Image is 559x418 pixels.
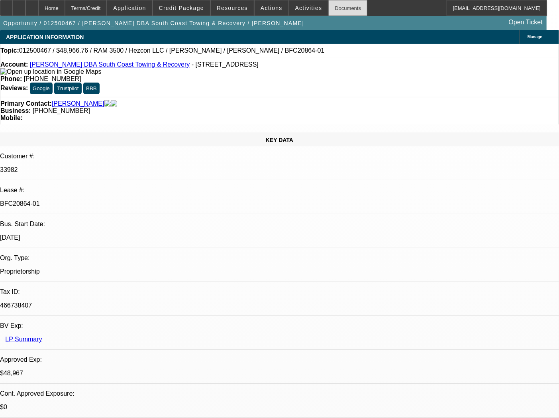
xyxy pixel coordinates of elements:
[6,34,84,40] span: APPLICATION INFORMATION
[0,61,28,68] strong: Account:
[217,5,248,11] span: Resources
[5,336,42,343] a: LP Summary
[30,61,190,68] a: [PERSON_NAME] DBA South Coast Towing & Recovery
[0,68,101,75] img: Open up location in Google Maps
[24,75,81,82] span: [PHONE_NUMBER]
[295,5,322,11] span: Activities
[3,20,304,26] span: Opportunity / 012500467 / [PERSON_NAME] DBA South Coast Towing & Recovery / [PERSON_NAME]
[506,16,546,29] a: Open Ticket
[52,100,104,107] a: [PERSON_NAME]
[0,68,101,75] a: View Google Maps
[153,0,210,16] button: Credit Package
[0,85,28,91] strong: Reviews:
[289,0,328,16] button: Activities
[0,100,52,107] strong: Primary Contact:
[192,61,259,68] span: - [STREET_ADDRESS]
[0,75,22,82] strong: Phone:
[107,0,152,16] button: Application
[0,107,31,114] strong: Business:
[261,5,282,11] span: Actions
[19,47,325,54] span: 012500467 / $48,966.76 / RAM 3500 / Hezcon LLC / [PERSON_NAME] / [PERSON_NAME] / BFC20864-01
[255,0,288,16] button: Actions
[30,83,53,94] button: Google
[111,100,117,107] img: linkedin-icon.png
[83,83,100,94] button: BBB
[159,5,204,11] span: Credit Package
[54,83,81,94] button: Trustpilot
[528,35,542,39] span: Manage
[104,100,111,107] img: facebook-icon.png
[266,137,293,143] span: KEY DATA
[0,114,23,121] strong: Mobile:
[113,5,146,11] span: Application
[0,47,19,54] strong: Topic:
[211,0,254,16] button: Resources
[33,107,90,114] span: [PHONE_NUMBER]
